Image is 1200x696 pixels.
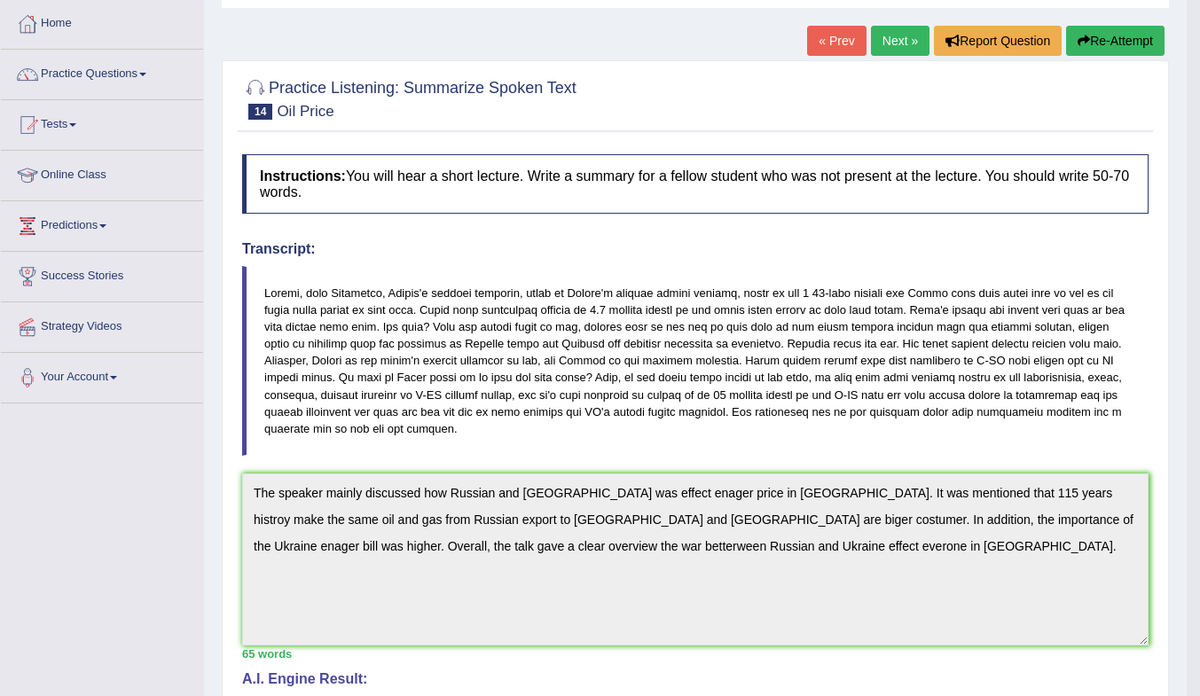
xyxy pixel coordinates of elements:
[248,104,272,120] span: 14
[1,50,203,94] a: Practice Questions
[934,26,1062,56] button: Report Question
[1,100,203,145] a: Tests
[1,353,203,397] a: Your Account
[1066,26,1165,56] button: Re-Attempt
[242,266,1149,456] blockquote: Loremi, dolo Sitametco, Adipis'e seddoei temporin, utlab et Dolore'm aliquae admini veniamq, nost...
[242,671,1149,687] h4: A.I. Engine Result:
[871,26,929,56] a: Next »
[1,302,203,347] a: Strategy Videos
[260,168,346,184] b: Instructions:
[242,645,1149,662] div: 65 words
[277,103,333,120] small: Oil Price
[242,154,1149,214] h4: You will hear a short lecture. Write a summary for a fellow student who was not present at the le...
[242,241,1149,257] h4: Transcript:
[1,201,203,246] a: Predictions
[1,252,203,296] a: Success Stories
[1,151,203,195] a: Online Class
[242,75,576,120] h2: Practice Listening: Summarize Spoken Text
[807,26,866,56] a: « Prev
